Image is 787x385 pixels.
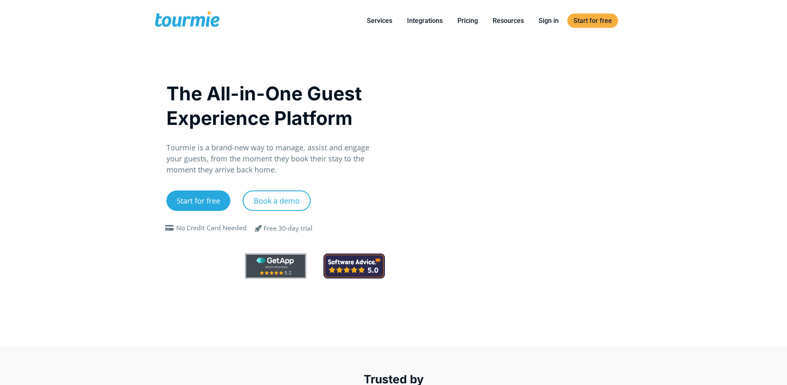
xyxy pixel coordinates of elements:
[401,16,449,26] a: Integrations
[163,225,176,231] span: 
[243,190,311,211] a: Book a demo
[451,16,484,26] a: Pricing
[166,190,230,211] a: Start for free
[532,16,565,26] a: Sign in
[487,16,530,26] a: Resources
[166,142,385,175] p: Tourmie is a brand-new way to manage, assist and engage your guests, from the moment they book th...
[176,223,247,233] div: No Credit Card Needed
[361,16,398,26] a: Services
[249,223,268,233] span: 
[166,81,385,130] h1: The All-in-One Guest Experience Platform
[264,224,312,233] div: Free 30-day trial
[567,14,618,28] a: Start for free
